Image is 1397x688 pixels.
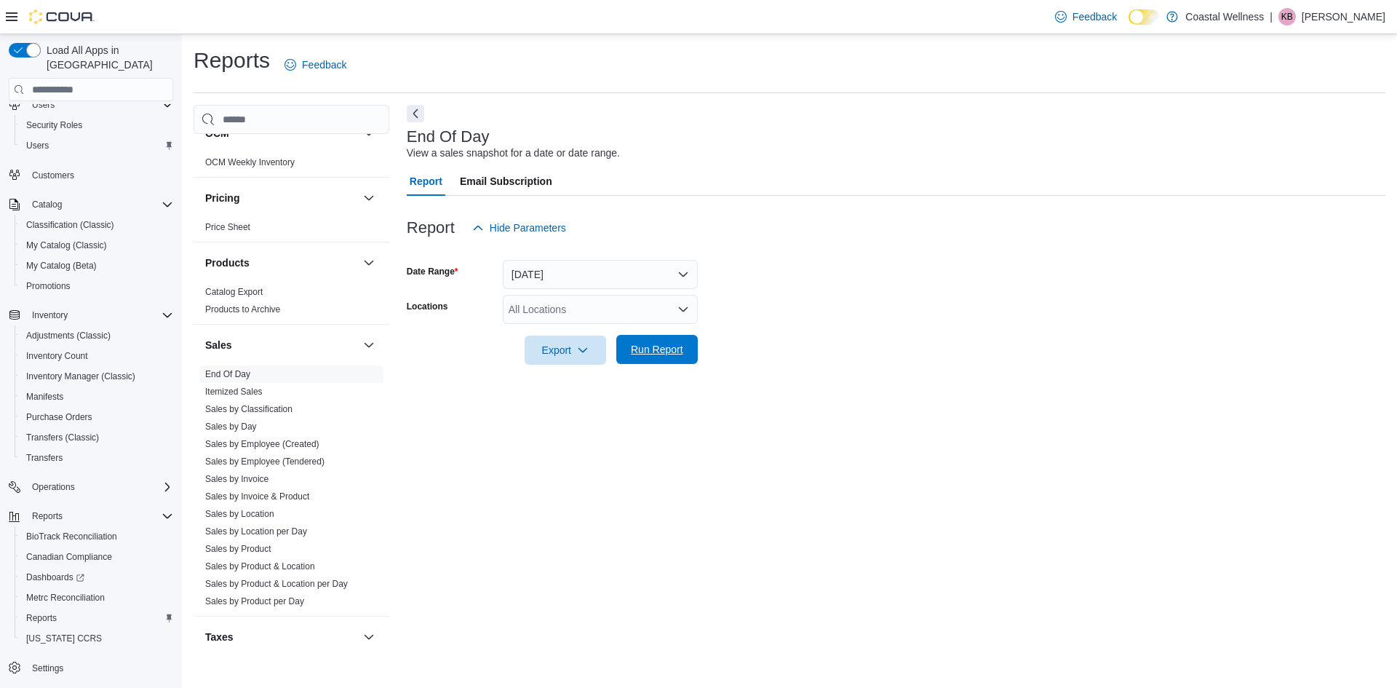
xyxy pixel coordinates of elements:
[20,277,76,295] a: Promotions
[26,307,173,324] span: Inventory
[15,215,179,235] button: Classification (Classic)
[194,365,389,616] div: Sales
[20,429,105,446] a: Transfers (Classic)
[26,240,107,251] span: My Catalog (Classic)
[20,257,103,274] a: My Catalog (Beta)
[26,280,71,292] span: Promotions
[26,196,68,213] button: Catalog
[20,528,123,545] a: BioTrack Reconciliation
[205,304,280,315] span: Products to Archive
[3,506,179,526] button: Reports
[525,336,606,365] button: Export
[26,196,173,213] span: Catalog
[205,191,357,205] button: Pricing
[205,439,319,449] a: Sales by Employee (Created)
[26,260,97,272] span: My Catalog (Beta)
[205,157,295,168] span: OCM Weekly Inventory
[205,338,232,352] h3: Sales
[20,449,173,467] span: Transfers
[26,330,111,341] span: Adjustments (Classic)
[20,368,173,385] span: Inventory Manager (Classic)
[26,507,173,525] span: Reports
[20,237,113,254] a: My Catalog (Classic)
[20,137,55,154] a: Users
[631,342,683,357] span: Run Report
[26,307,73,324] button: Inventory
[205,403,292,415] span: Sales by Classification
[205,287,263,297] a: Catalog Export
[32,663,63,674] span: Settings
[26,612,57,624] span: Reports
[32,510,63,522] span: Reports
[3,95,179,115] button: Users
[205,630,357,644] button: Taxes
[15,366,179,387] button: Inventory Manager (Classic)
[29,9,95,24] img: Cova
[407,105,424,122] button: Next
[15,427,179,448] button: Transfers (Classic)
[26,219,114,231] span: Classification (Classic)
[205,438,319,450] span: Sales by Employee (Created)
[410,167,442,196] span: Report
[26,140,49,151] span: Users
[279,50,352,79] a: Feedback
[205,491,309,502] span: Sales by Invoice & Product
[15,115,179,135] button: Security Roles
[26,633,102,644] span: [US_STATE] CCRS
[205,422,257,432] a: Sales by Day
[32,199,62,210] span: Catalog
[26,572,84,583] span: Dashboards
[360,189,378,207] button: Pricing
[360,336,378,354] button: Sales
[15,346,179,366] button: Inventory Count
[15,387,179,407] button: Manifests
[20,630,108,647] a: [US_STATE] CCRS
[20,216,173,234] span: Classification (Classic)
[205,221,250,233] span: Price Sheet
[20,368,141,385] a: Inventory Manager (Classic)
[26,452,63,464] span: Transfers
[26,507,68,525] button: Reports
[26,166,173,184] span: Customers
[26,411,92,423] span: Purchase Orders
[407,266,458,277] label: Date Range
[20,327,173,344] span: Adjustments (Classic)
[205,387,263,397] a: Itemized Sales
[205,526,307,537] span: Sales by Location per Day
[205,338,357,352] button: Sales
[205,456,325,467] span: Sales by Employee (Tendered)
[15,588,179,608] button: Metrc Reconciliation
[407,219,455,237] h3: Report
[205,544,271,554] a: Sales by Product
[32,170,74,181] span: Customers
[41,43,173,72] span: Load All Apps in [GEOGRAPHIC_DATA]
[20,388,173,406] span: Manifests
[26,659,173,677] span: Settings
[194,46,270,75] h1: Reports
[26,478,173,496] span: Operations
[15,276,179,296] button: Promotions
[533,336,597,365] span: Export
[20,388,69,406] a: Manifests
[205,596,304,607] span: Sales by Product per Day
[15,135,179,156] button: Users
[26,478,81,496] button: Operations
[302,58,346,72] span: Feedback
[20,449,68,467] a: Transfers
[1185,8,1264,25] p: Coastal Wellness
[32,99,55,111] span: Users
[26,96,60,114] button: Users
[26,432,99,443] span: Transfers (Classic)
[3,657,179,679] button: Settings
[26,391,63,403] span: Manifests
[460,167,552,196] span: Email Subscription
[407,128,490,146] h3: End Of Day
[205,474,268,484] a: Sales by Invoice
[20,569,173,586] span: Dashboards
[1302,8,1385,25] p: [PERSON_NAME]
[616,335,698,364] button: Run Report
[407,146,620,161] div: View a sales snapshot for a date or date range.
[205,596,304,606] a: Sales by Product per Day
